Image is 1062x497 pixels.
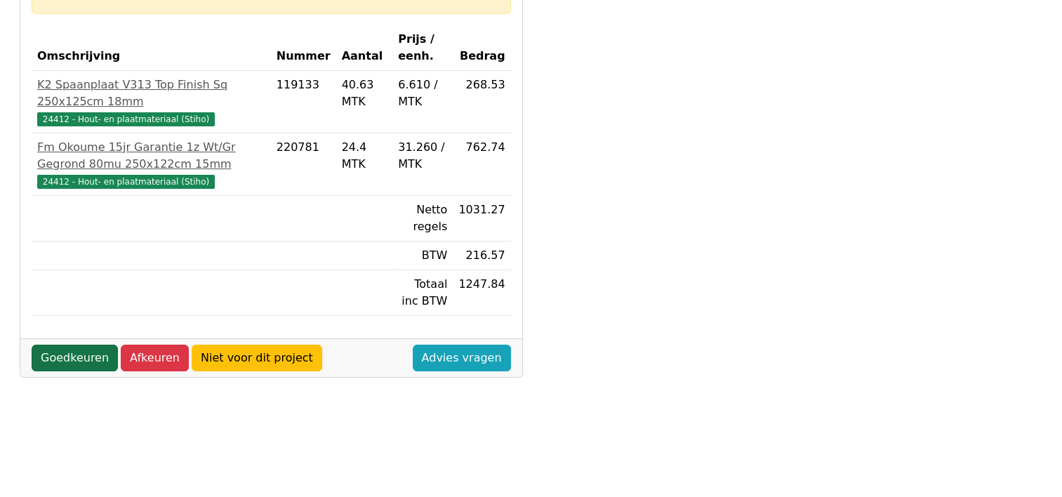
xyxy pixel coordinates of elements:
th: Prijs / eenh. [392,25,453,71]
td: Totaal inc BTW [392,270,453,316]
a: Afkeuren [121,345,189,371]
div: 6.610 / MTK [398,77,447,110]
span: 24412 - Hout- en plaatmateriaal (Stiho) [37,112,215,126]
a: Goedkeuren [32,345,118,371]
div: K2 Spaanplaat V313 Top Finish Sq 250x125cm 18mm [37,77,265,110]
th: Nummer [271,25,336,71]
td: 216.57 [453,241,510,270]
td: 268.53 [453,71,510,133]
th: Aantal [336,25,393,71]
a: Advies vragen [413,345,511,371]
a: Fm Okoume 15jr Garantie 1z Wt/Gr Gegrond 80mu 250x122cm 15mm24412 - Hout- en plaatmateriaal (Stiho) [37,139,265,190]
th: Bedrag [453,25,510,71]
a: K2 Spaanplaat V313 Top Finish Sq 250x125cm 18mm24412 - Hout- en plaatmateriaal (Stiho) [37,77,265,127]
th: Omschrijving [32,25,271,71]
td: BTW [392,241,453,270]
td: 1247.84 [453,270,510,316]
a: Niet voor dit project [192,345,322,371]
div: 40.63 MTK [342,77,387,110]
div: Fm Okoume 15jr Garantie 1z Wt/Gr Gegrond 80mu 250x122cm 15mm [37,139,265,173]
td: 1031.27 [453,196,510,241]
td: 762.74 [453,133,510,196]
div: 31.260 / MTK [398,139,447,173]
td: 220781 [271,133,336,196]
span: 24412 - Hout- en plaatmateriaal (Stiho) [37,175,215,189]
div: 24.4 MTK [342,139,387,173]
td: Netto regels [392,196,453,241]
td: 119133 [271,71,336,133]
